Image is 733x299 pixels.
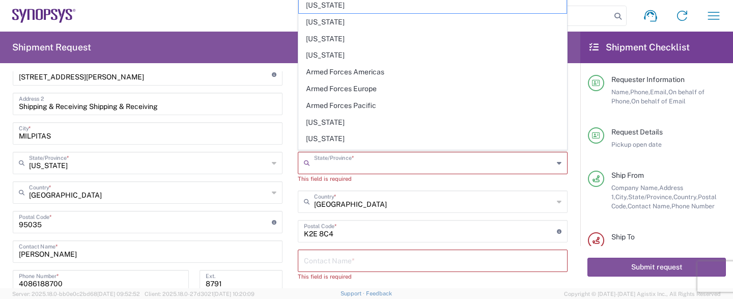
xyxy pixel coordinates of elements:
[650,88,668,96] span: Email,
[12,41,91,53] h2: Shipment Request
[299,64,567,80] span: Armed Forces Americas
[611,75,685,84] span: Requester Information
[611,184,659,192] span: Company Name,
[299,148,567,164] span: [US_STATE]
[611,233,635,241] span: Ship To
[589,41,690,53] h2: Shipment Checklist
[611,141,662,148] span: Pickup open date
[671,202,715,210] span: Phone Number
[299,131,567,147] span: [US_STATE]
[628,193,673,201] span: State/Province,
[299,81,567,97] span: Armed Forces Europe
[673,193,698,201] span: Country,
[213,291,255,297] span: [DATE] 10:20:09
[145,291,255,297] span: Client: 2025.18.0-27d3021
[611,128,663,136] span: Request Details
[97,291,140,297] span: [DATE] 09:52:52
[587,258,726,277] button: Submit request
[628,202,671,210] span: Contact Name,
[366,290,392,296] a: Feedback
[631,97,686,105] span: On behalf of Email
[630,88,650,96] span: Phone,
[615,193,628,201] span: City,
[611,246,659,253] span: Company Name,
[299,115,567,130] span: [US_STATE]
[341,290,366,296] a: Support
[298,272,568,281] div: This field is required
[298,174,568,183] div: This field is required
[611,88,630,96] span: Name,
[12,291,140,297] span: Server: 2025.18.0-bb0e0c2bd68
[564,289,721,298] span: Copyright © [DATE]-[DATE] Agistix Inc., All Rights Reserved
[299,98,567,114] span: Armed Forces Pacific
[611,171,644,179] span: Ship From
